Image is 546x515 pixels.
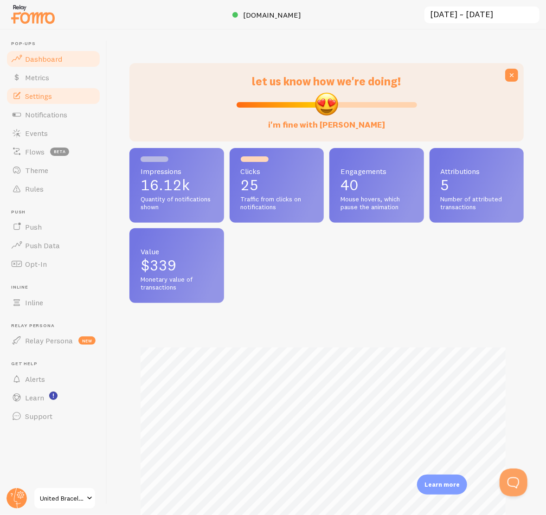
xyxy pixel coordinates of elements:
span: Get Help [11,361,101,367]
span: Rules [25,184,44,193]
span: Clicks [241,167,313,175]
span: Inline [11,284,101,290]
span: beta [50,148,69,156]
span: Opt-In [25,259,47,269]
iframe: Help Scout Beacon - Open [500,469,527,496]
a: Notifications [6,105,101,124]
div: Learn more [417,475,467,495]
a: Relay Persona new [6,331,101,350]
a: Learn [6,388,101,407]
a: Rules [6,180,101,198]
span: Push [11,209,101,215]
span: Value [141,248,213,255]
a: Opt-In [6,255,101,273]
span: Relay Persona [25,336,73,345]
p: 16.12k [141,178,213,193]
a: Settings [6,87,101,105]
img: fomo-relay-logo-orange.svg [10,2,56,26]
span: Relay Persona [11,323,101,329]
span: let us know how we're doing! [252,74,401,88]
a: United Bracelets [33,487,96,509]
a: Inline [6,293,101,312]
a: Support [6,407,101,425]
span: Push [25,222,42,232]
span: Number of attributed transactions [441,195,513,212]
span: Learn [25,393,44,402]
p: 25 [241,178,313,193]
p: 40 [340,178,413,193]
p: 5 [441,178,513,193]
a: Theme [6,161,101,180]
span: United Bracelets [40,493,84,504]
span: Flows [25,147,45,156]
span: Notifications [25,110,67,119]
a: Events [6,124,101,142]
label: i'm fine with [PERSON_NAME] [268,110,385,130]
span: Metrics [25,73,49,82]
a: Push Data [6,236,101,255]
a: Push [6,218,101,236]
span: Push Data [25,241,60,250]
a: Dashboard [6,50,101,68]
span: Theme [25,166,48,175]
span: Events [25,129,48,138]
span: Alerts [25,374,45,384]
span: Attributions [441,167,513,175]
span: Dashboard [25,54,62,64]
span: Support [25,412,52,421]
a: Flows beta [6,142,101,161]
span: Engagements [340,167,413,175]
span: Pop-ups [11,41,101,47]
span: Inline [25,298,43,307]
span: Monetary value of transactions [141,276,213,292]
span: new [78,336,96,345]
span: Traffic from clicks on notifications [241,195,313,212]
p: Learn more [424,480,460,489]
span: Settings [25,91,52,101]
span: Quantity of notifications shown [141,195,213,212]
span: Impressions [141,167,213,175]
img: emoji.png [314,91,339,116]
a: Metrics [6,68,101,87]
svg: <p>Watch New Feature Tutorials!</p> [49,392,58,400]
span: $339 [141,256,176,274]
span: Mouse hovers, which pause the animation [340,195,413,212]
a: Alerts [6,370,101,388]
